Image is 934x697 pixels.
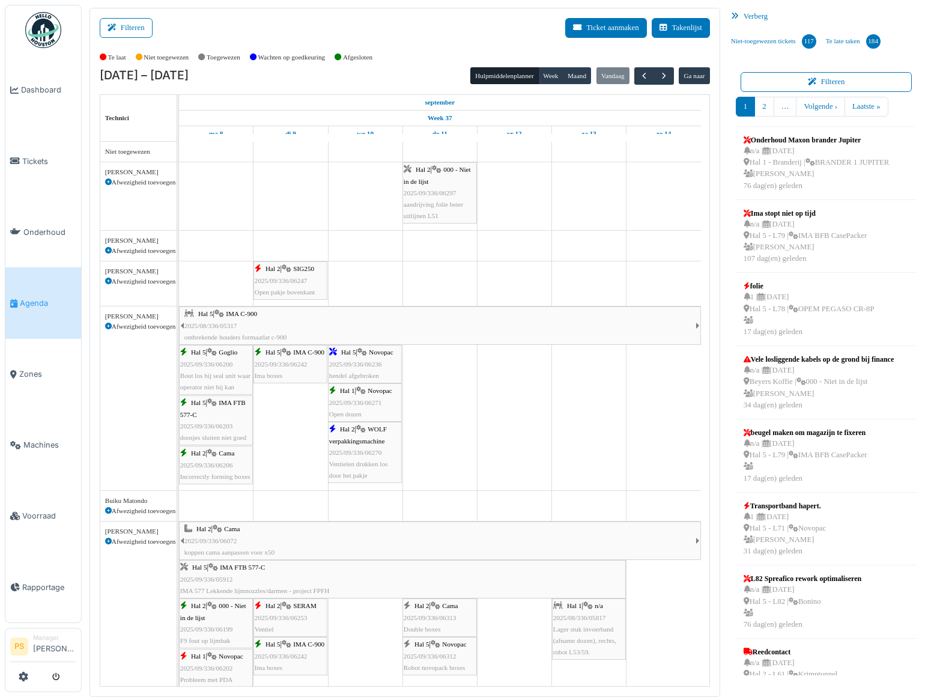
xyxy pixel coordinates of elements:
[329,425,387,444] span: WOLF verpakkingsmachine
[255,653,308,660] span: 2025/09/336/06242
[265,602,281,609] span: Hal 2
[105,496,172,506] div: Buiku Matondo
[369,348,393,356] span: Novopac
[404,201,463,219] span: aandrijving folie beter uitlijnen L51
[845,97,888,117] a: Laatste »
[595,602,603,609] span: n/a
[180,434,246,441] span: doosjes sluiten niet goed
[354,126,377,141] a: 10 september 2025
[741,351,897,414] a: Vele losliggende kabels op de grond bij finance n/a |[DATE] Beyers Koffie |000 - Niet in de lijst...
[329,361,382,368] span: 2025/09/336/06236
[105,526,172,537] div: [PERSON_NAME]
[23,439,76,451] span: Machines
[184,523,696,558] div: |
[774,97,797,117] a: …
[329,460,388,479] span: Ventielen drukken los door het pakje
[180,676,233,683] span: Probleem met PDA
[282,126,299,141] a: 9 september 2025
[258,52,326,62] label: Wachten op goedkeuring
[404,166,471,184] span: 000 - Niet in de lijst
[634,67,654,85] button: Vorige
[255,614,308,621] span: 2025/09/336/06253
[744,291,875,338] div: 1 | [DATE] Hal 5 - L78 | OPEM PEGASO CR-8P 17 dag(en) geleden
[105,147,172,157] div: Niet toegewezen
[442,602,458,609] span: Cama
[744,219,867,265] div: n/a | [DATE] Hal 5 - L79 | IMA BFB CasePacker [PERSON_NAME] 107 dag(en) geleden
[866,34,881,49] div: 184
[255,625,274,633] span: Ventiel
[470,67,539,84] button: Hulpmiddelenplanner
[653,67,673,85] button: Volgende
[329,399,382,406] span: 2025/09/336/06271
[563,67,592,84] button: Maand
[105,321,172,332] div: Afwezigheid toevoegen
[744,354,894,365] div: Vele losliggende kabels op de grond bij finance
[255,600,326,635] div: |
[255,263,326,298] div: |
[33,633,76,659] li: [PERSON_NAME]
[741,205,870,268] a: Ima stopt niet op tijd n/a |[DATE] Hal 5 - L79 |IMA BFB CasePacker [PERSON_NAME]107 dag(en) geleden
[293,602,317,609] span: SERAM
[741,424,870,487] a: beugel maken om magazijn te fixeren n/a |[DATE] Hal 5 - L79 |IMA BFB CasePacker 17 dag(en) geleden
[192,564,207,571] span: Hal 5
[265,641,281,648] span: Hal 5
[796,97,845,117] a: Volgende ›
[744,501,826,511] div: Transportband hapert.
[652,18,710,38] button: Takenlijst
[180,625,233,633] span: 2025/09/336/06199
[20,297,76,309] span: Agenda
[741,72,912,92] button: Filteren
[105,266,172,276] div: [PERSON_NAME]
[5,552,81,622] a: Rapportage
[100,68,189,83] h2: [DATE] – [DATE]
[105,177,172,187] div: Afwezigheid toevoegen
[25,12,61,48] img: Badge_color-CXgf-gQk.svg
[191,348,206,356] span: Hal 5
[404,614,456,621] span: 2025/09/336/06313
[33,633,76,642] div: Manager
[442,641,466,648] span: Novopac
[754,97,774,117] a: 2
[105,246,172,256] div: Afwezigheid toevoegen
[744,135,890,145] div: Onderhoud Maxon brander Jupiter
[22,156,76,167] span: Tickets
[22,582,76,593] span: Rapportage
[265,265,281,272] span: Hal 2
[220,564,265,571] span: IMA FTB 577-C
[219,348,237,356] span: Goglio
[180,600,252,647] div: |
[19,368,76,380] span: Zones
[144,52,189,62] label: Niet toegewezen
[180,347,252,393] div: |
[404,625,441,633] span: Double boxes
[184,537,237,544] span: 2025/09/336/06072
[736,97,755,117] a: 1
[329,410,362,418] span: Open dozen
[329,347,401,382] div: |
[340,425,355,433] span: Hal 2
[206,126,226,141] a: 8 september 2025
[329,372,379,379] span: hendel afgebroken
[293,265,314,272] span: SIG250
[105,236,172,246] div: [PERSON_NAME]
[180,399,246,418] span: IMA FTB 577-C
[180,361,233,368] span: 2025/09/336/06200
[180,637,231,644] span: F9 fout op lijmbak
[255,639,326,674] div: |
[5,339,81,410] a: Zones
[21,84,76,96] span: Dashboard
[105,114,129,121] span: Technici
[105,167,172,177] div: [PERSON_NAME]
[105,506,172,516] div: Afwezigheid toevoegen
[744,511,826,558] div: 1 | [DATE] Hal 5 - L71 | Novopac [PERSON_NAME] 31 dag(en) geleden
[744,145,890,192] div: n/a | [DATE] Hal 1 - Branderij | BRANDER 1 JUPITER [PERSON_NAME] 76 dag(en) geleden
[5,126,81,196] a: Tickets
[821,25,885,58] a: Te late taken
[744,427,867,438] div: beugel maken om magazijn te fixeren
[538,67,563,84] button: Week
[105,537,172,547] div: Afwezigheid toevoegen
[10,633,76,662] a: PS Manager[PERSON_NAME]
[741,570,864,633] a: L82 Spreafico rework optimaliseren n/a |[DATE] Hal 5 - L82 |Bonino 76 dag(en) geleden
[191,399,206,406] span: Hal 5
[22,510,76,522] span: Voorraad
